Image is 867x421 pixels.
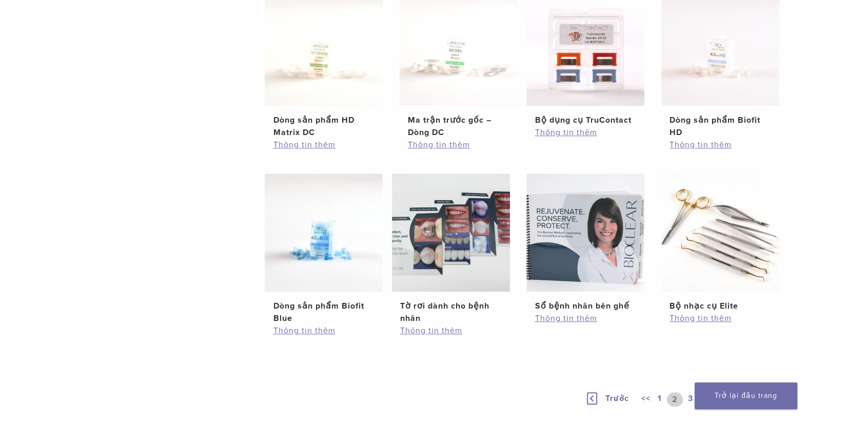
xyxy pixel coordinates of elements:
a: Trở lại đầu trang [695,382,797,409]
a: Tờ rơi dành cho bệnh nhânTờ rơi dành cho bệnh nhân [391,174,511,324]
font: Tờ rơi dành cho bệnh nhân [400,301,489,323]
a: Thông tin thêm [535,312,636,324]
a: Dòng sản phẩm Biofit BlueDòng sản phẩm Biofit Blue [264,174,384,324]
img: Tờ rơi dành cho bệnh nhân [392,174,510,292]
font: Bộ dụng cụ TruContact [535,115,631,125]
a: Sổ bệnh nhân bên ghếSổ bệnh nhân bên ghế [526,174,645,312]
font: Thông tin thêm [669,313,732,323]
img: Sổ bệnh nhân bên ghế [526,174,644,292]
a: Thông tin thêm [408,139,509,151]
a: Thông tin thêm [273,324,375,337]
font: Thông tin thêm [273,326,335,336]
font: Thông tin thêm [400,326,462,336]
a: Bộ nhạc cụ EliteBộ nhạc cụ Elite [661,174,780,312]
font: Thông tin thêm [535,313,597,323]
a: Thông tin thêm [669,139,771,151]
a: Thông tin thêm [669,312,771,324]
font: 1 [658,393,662,404]
a: Thông tin thêm [273,139,375,151]
font: 2 [672,394,678,405]
font: Trước [605,393,629,404]
img: Bộ nhạc cụ Elite [661,174,779,292]
a: Thông tin thêm [535,126,636,139]
font: << [641,393,651,404]
a: Thông tin thêm [400,324,502,337]
font: Dòng sản phẩm Biofit Blue [273,301,364,323]
font: Thông tin thêm [535,127,597,138]
font: Dòng sản phẩm Biofit HD [669,115,760,138]
font: Dòng sản phẩm HD Matrix DC [273,115,354,138]
font: Trở lại đầu trang [715,391,777,400]
font: Thông tin thêm [669,140,732,150]
font: Thông tin thêm [273,140,335,150]
font: Thông tin thêm [408,140,470,150]
img: Dòng sản phẩm Biofit Blue [265,174,383,292]
font: Sổ bệnh nhân bên ghế [535,301,629,311]
font: 3 [688,393,693,404]
font: Ma trận trước gốc – Dòng DC [408,115,491,138]
font: Bộ nhạc cụ Elite [669,301,738,311]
